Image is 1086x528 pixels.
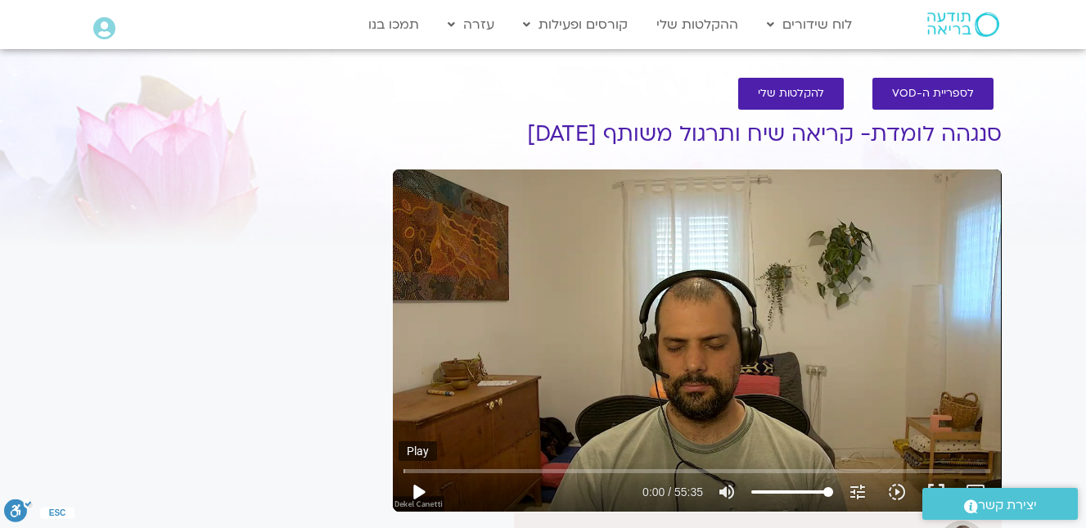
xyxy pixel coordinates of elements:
[927,12,999,37] img: תודעה בריאה
[759,9,860,40] a: לוח שידורים
[978,494,1037,517] span: יצירת קשר
[515,9,636,40] a: קורסים ופעילות
[738,78,844,110] a: להקלטות שלי
[393,122,1002,147] h1: סנגהה לומדת- קריאה שיח ותרגול משותף [DATE]
[360,9,427,40] a: תמכו בנו
[648,9,746,40] a: ההקלטות שלי
[439,9,502,40] a: עזרה
[758,88,824,100] span: להקלטות שלי
[872,78,994,110] a: לספריית ה-VOD
[922,488,1078,520] a: יצירת קשר
[892,88,974,100] span: לספריית ה-VOD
